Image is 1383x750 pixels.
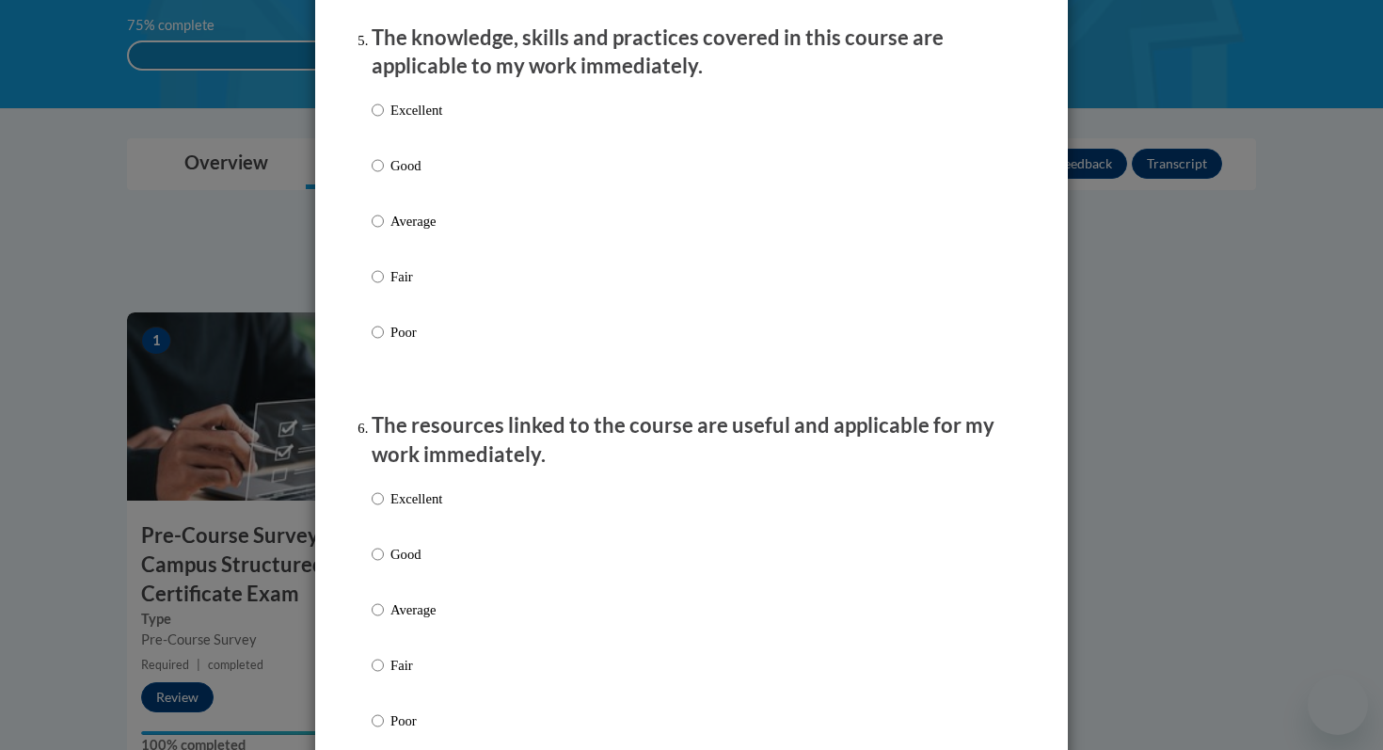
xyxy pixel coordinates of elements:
p: Excellent [390,488,442,509]
input: Poor [372,710,384,731]
p: Average [390,211,442,231]
p: Excellent [390,100,442,120]
input: Fair [372,266,384,287]
input: Good [372,155,384,176]
p: Poor [390,322,442,343]
input: Average [372,599,384,620]
input: Good [372,544,384,565]
p: Fair [390,266,442,287]
p: Average [390,599,442,620]
input: Fair [372,655,384,676]
p: The knowledge, skills and practices covered in this course are applicable to my work immediately. [372,24,1011,82]
p: Good [390,155,442,176]
p: Poor [390,710,442,731]
input: Poor [372,322,384,343]
input: Average [372,211,384,231]
p: Fair [390,655,442,676]
p: Good [390,544,442,565]
p: The resources linked to the course are useful and applicable for my work immediately. [372,411,1011,470]
input: Excellent [372,488,384,509]
input: Excellent [372,100,384,120]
